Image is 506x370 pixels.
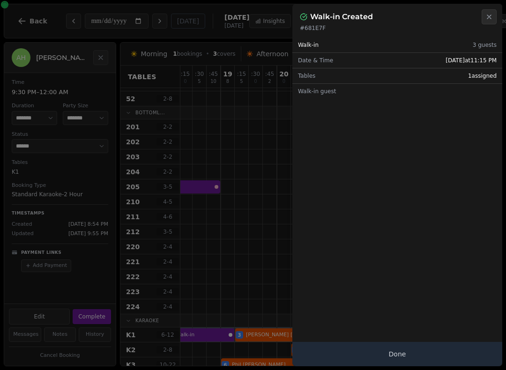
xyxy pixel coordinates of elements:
[292,84,502,99] div: Walk-in guest
[298,57,333,64] span: Date & Time
[300,24,495,32] p: # 681E7F
[292,342,502,366] button: Done
[468,72,497,80] span: 1 assigned
[298,41,319,49] span: Walk-in
[446,57,497,64] span: [DATE] at 11:15 PM
[298,72,315,80] span: Tables
[473,41,497,49] span: 3 guests
[310,11,373,22] h2: Walk-in Created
